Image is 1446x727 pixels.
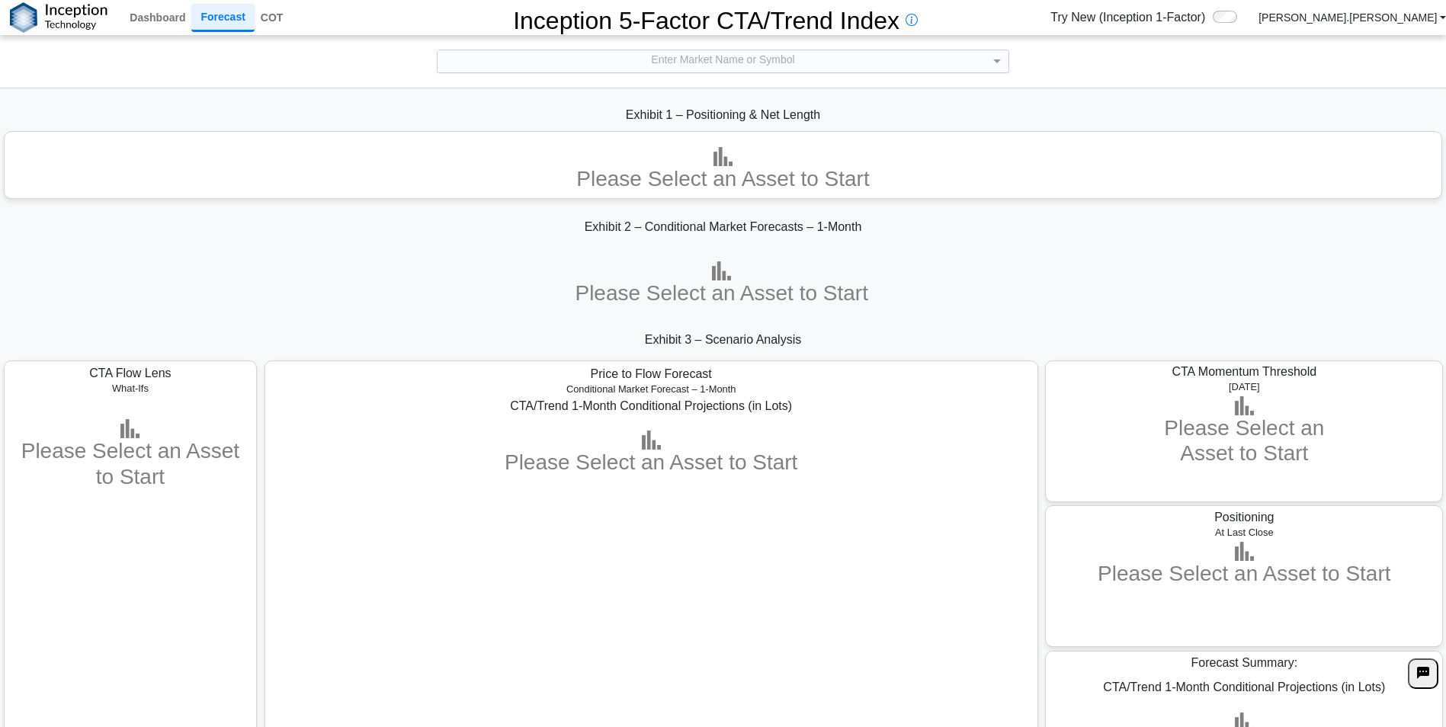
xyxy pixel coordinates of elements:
[272,450,1030,476] h3: Please Select an Asset to Start
[255,5,290,30] a: COT
[1103,681,1385,693] span: CTA/Trend 1-Month Conditional Projections (in Lots)
[1050,561,1438,587] h3: Please Select an Asset to Start
[1050,8,1205,27] span: Try New (Inception 1-Factor)
[276,383,1026,395] h5: Conditional Market Forecast – 1-Month
[120,419,139,438] img: bar-chart.png
[1235,542,1254,561] img: bar-chart.png
[642,431,661,450] img: bar-chart.png
[585,220,862,233] span: Exhibit 2 – Conditional Market Forecasts – 1-Month
[20,383,240,394] h5: What-Ifs
[123,5,191,30] a: Dashboard
[1172,365,1316,378] span: CTA Momentum Threshold
[645,333,801,346] span: Exhibit 3 – Scenario Analysis
[481,280,962,306] h3: Please Select an Asset to Start
[1052,381,1437,392] h5: [DATE]
[510,399,792,412] span: CTA/Trend 1-Month Conditional Projections (in Lots)
[5,166,1441,192] h3: Please Select an Asset to Start
[1191,656,1298,669] span: Forecast Summary:
[19,438,242,489] h3: Please Select an Asset to Start
[1235,396,1254,415] img: bar-chart.png
[591,367,712,380] span: Price to Flow Forecast
[10,2,107,33] img: logo%20black.png
[89,367,171,380] span: CTA Flow Lens
[438,50,1008,72] div: Enter Market Name or Symbol
[1258,11,1446,24] a: [PERSON_NAME].[PERSON_NAME]
[626,108,820,121] span: Exhibit 1 – Positioning & Net Length
[1147,415,1342,466] h3: Please Select an Asset to Start
[191,4,254,32] a: Forecast
[712,261,731,280] img: bar-chart.png
[713,147,733,166] img: bar-chart.png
